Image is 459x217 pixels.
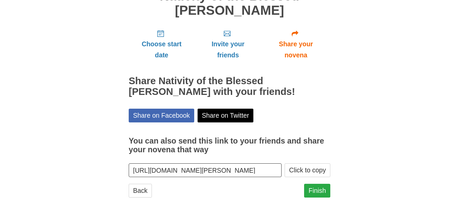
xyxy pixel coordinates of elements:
span: Choose start date [135,39,188,61]
a: Share your novena [261,24,330,64]
button: Click to copy [285,163,330,177]
h2: Share Nativity of the Blessed [PERSON_NAME] with your friends! [129,76,330,97]
span: Invite your friends [201,39,255,61]
span: Share your novena [268,39,324,61]
a: Finish [304,184,330,198]
a: Back [129,184,152,198]
a: Invite your friends [195,24,261,64]
h3: You can also send this link to your friends and share your novena that way [129,137,330,154]
a: Share on Twitter [198,109,254,122]
a: Share on Facebook [129,109,194,122]
a: Choose start date [129,24,195,64]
